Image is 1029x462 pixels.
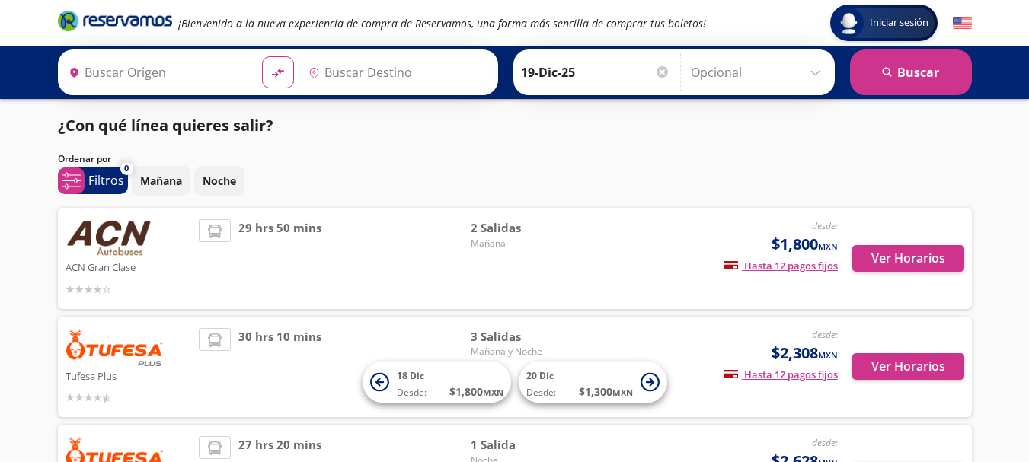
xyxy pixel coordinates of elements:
button: Noche [194,166,244,196]
span: 0 [124,162,129,175]
input: Elegir Fecha [521,53,670,91]
span: 1 Salida [471,436,577,454]
img: ACN Gran Clase [66,219,152,257]
span: Desde: [397,386,427,400]
input: Buscar Destino [302,53,490,91]
button: Mañana [132,166,190,196]
button: Ver Horarios [852,245,964,272]
p: ACN Gran Clase [66,257,192,276]
span: 2 Salidas [471,219,577,237]
button: Buscar [850,49,972,95]
span: 30 hrs 10 mins [238,328,321,406]
span: $1,800 [772,233,838,256]
em: desde: [812,436,838,449]
span: 20 Dic [526,369,554,382]
span: Hasta 12 pagos fijos [724,259,838,272]
p: Tufesa Plus [66,366,192,384]
em: ¡Bienvenido a la nueva experiencia de compra de Reservamos, una forma más sencilla de comprar tus... [178,16,706,30]
i: Brand Logo [58,9,172,32]
small: MXN [818,241,838,252]
small: MXN [483,387,503,398]
button: 0Filtros [58,167,128,194]
small: MXN [818,349,838,361]
button: 18 DicDesde:$1,800MXN [363,362,511,403]
button: English [953,14,972,33]
span: $2,308 [772,342,838,365]
em: desde: [812,219,838,232]
p: Noche [203,173,236,189]
button: Ver Horarios [852,353,964,380]
span: 3 Salidas [471,328,577,346]
p: ¿Con qué línea quieres salir? [58,114,273,137]
small: MXN [612,387,633,398]
a: Brand Logo [58,9,172,37]
img: Tufesa Plus [66,328,165,366]
em: desde: [812,328,838,341]
span: Desde: [526,386,556,400]
input: Buscar Origen [62,53,250,91]
span: 18 Dic [397,369,424,382]
p: Filtros [88,171,124,190]
input: Opcional [691,53,827,91]
p: Mañana [140,173,182,189]
p: Ordenar por [58,152,111,166]
span: Mañana y Noche [471,345,577,358]
span: $ 1,800 [449,384,503,400]
button: 20 DicDesde:$1,300MXN [519,362,667,403]
span: $ 1,300 [579,384,633,400]
span: 29 hrs 50 mins [238,219,321,298]
span: Iniciar sesión [864,15,935,30]
span: Mañana [471,237,577,250]
span: Hasta 12 pagos fijos [724,368,838,381]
